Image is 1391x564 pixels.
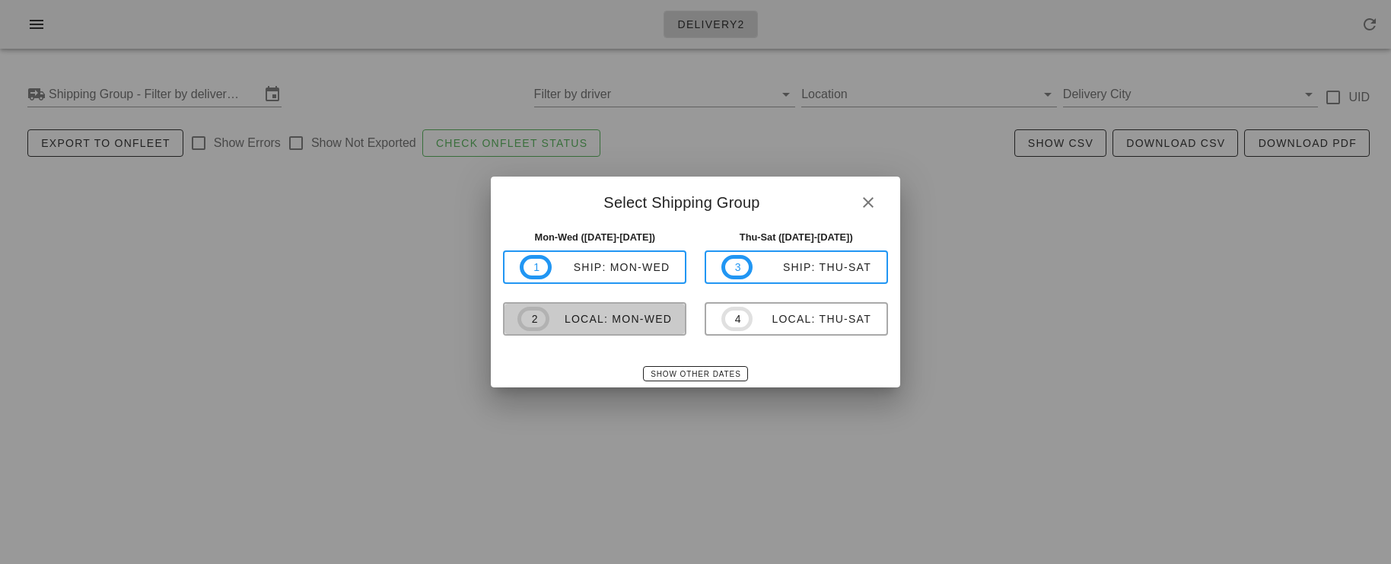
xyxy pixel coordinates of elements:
[650,370,740,378] span: Show Other Dates
[552,261,670,273] div: ship: Mon-Wed
[705,302,888,336] button: 4local: Thu-Sat
[740,231,853,243] strong: Thu-Sat ([DATE]-[DATE])
[549,313,672,325] div: local: Mon-Wed
[491,177,899,224] div: Select Shipping Group
[503,302,686,336] button: 2local: Mon-Wed
[753,313,871,325] div: local: Thu-Sat
[734,259,740,276] span: 3
[753,261,871,273] div: ship: Thu-Sat
[734,311,740,327] span: 4
[533,259,539,276] span: 1
[643,366,747,381] button: Show Other Dates
[530,311,536,327] span: 2
[503,250,686,284] button: 1ship: Mon-Wed
[705,250,888,284] button: 3ship: Thu-Sat
[534,231,655,243] strong: Mon-Wed ([DATE]-[DATE])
